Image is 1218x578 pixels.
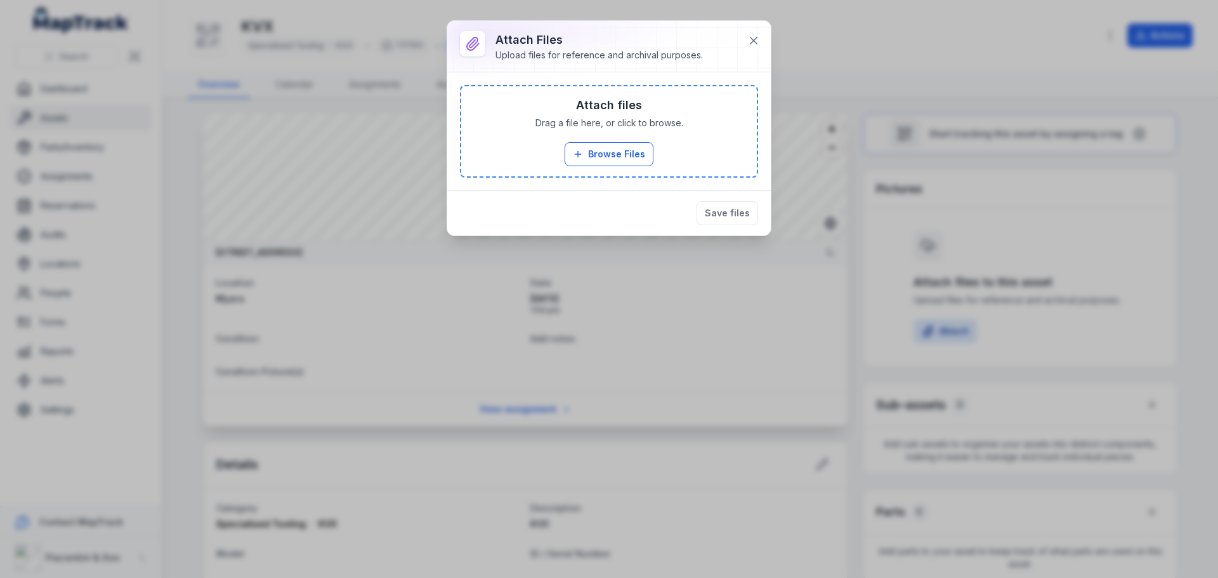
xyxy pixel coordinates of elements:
div: Upload files for reference and archival purposes. [495,49,703,62]
button: Save files [697,201,758,225]
h3: Attach Files [495,31,703,49]
h3: Attach files [576,96,642,114]
button: Browse Files [565,142,653,166]
span: Drag a file here, or click to browse. [535,117,683,129]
